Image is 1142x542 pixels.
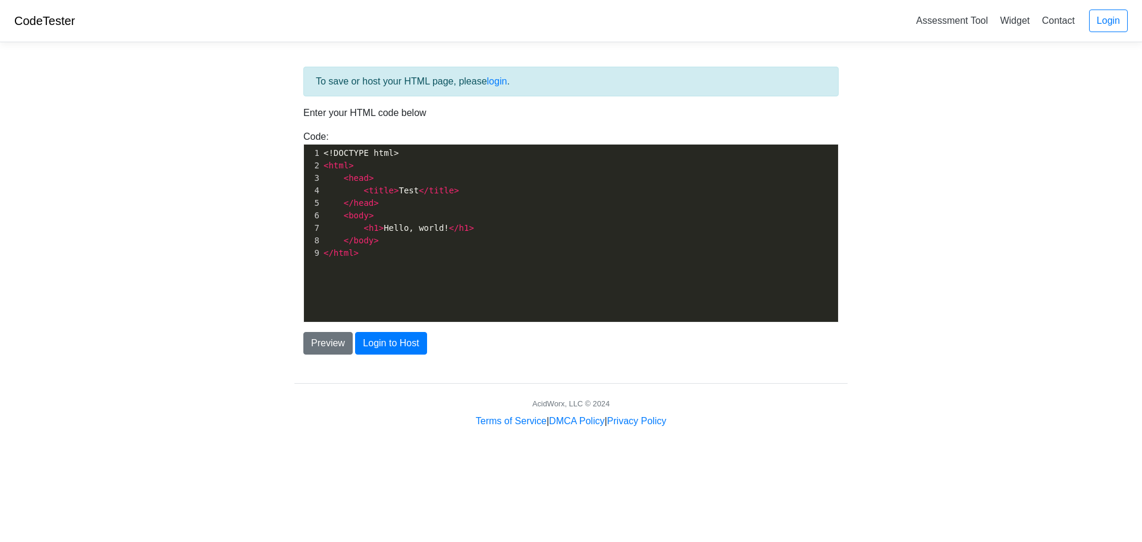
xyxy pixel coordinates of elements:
div: 7 [304,222,321,234]
span: html [328,161,349,170]
a: Privacy Policy [607,416,667,426]
a: login [487,76,507,86]
span: > [394,186,399,195]
span: head [354,198,374,208]
span: < [344,173,349,183]
span: > [454,186,459,195]
span: html [334,248,354,258]
span: </ [449,223,459,233]
a: Contact [1037,11,1080,30]
p: Enter your HTML code below [303,106,839,120]
span: > [349,161,353,170]
span: </ [419,186,429,195]
div: 9 [304,247,321,259]
a: Widget [995,11,1034,30]
div: 3 [304,172,321,184]
a: DMCA Policy [549,416,604,426]
span: Hello, world! [324,223,474,233]
a: Login [1089,10,1128,32]
span: > [369,211,374,220]
button: Preview [303,332,353,355]
span: < [324,161,328,170]
span: h1 [369,223,379,233]
span: body [354,236,374,245]
span: <!DOCTYPE html> [324,148,399,158]
span: title [369,186,394,195]
a: CodeTester [14,14,75,27]
a: Assessment Tool [911,11,993,30]
span: > [469,223,473,233]
button: Login to Host [355,332,426,355]
div: To save or host your HTML page, please . [303,67,839,96]
span: body [349,211,369,220]
span: title [429,186,454,195]
span: < [363,223,368,233]
span: > [354,248,359,258]
span: > [374,236,378,245]
span: </ [344,198,354,208]
div: 5 [304,197,321,209]
div: | | [476,414,666,428]
span: > [374,198,378,208]
span: </ [324,248,334,258]
span: < [344,211,349,220]
span: head [349,173,369,183]
div: 6 [304,209,321,222]
div: Code: [294,130,848,322]
span: > [369,173,374,183]
div: 1 [304,147,321,159]
div: 8 [304,234,321,247]
a: Terms of Service [476,416,547,426]
span: < [363,186,368,195]
span: </ [344,236,354,245]
span: h1 [459,223,469,233]
div: 2 [304,159,321,172]
div: AcidWorx, LLC © 2024 [532,398,610,409]
span: > [379,223,384,233]
div: 4 [304,184,321,197]
span: Test [324,186,459,195]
